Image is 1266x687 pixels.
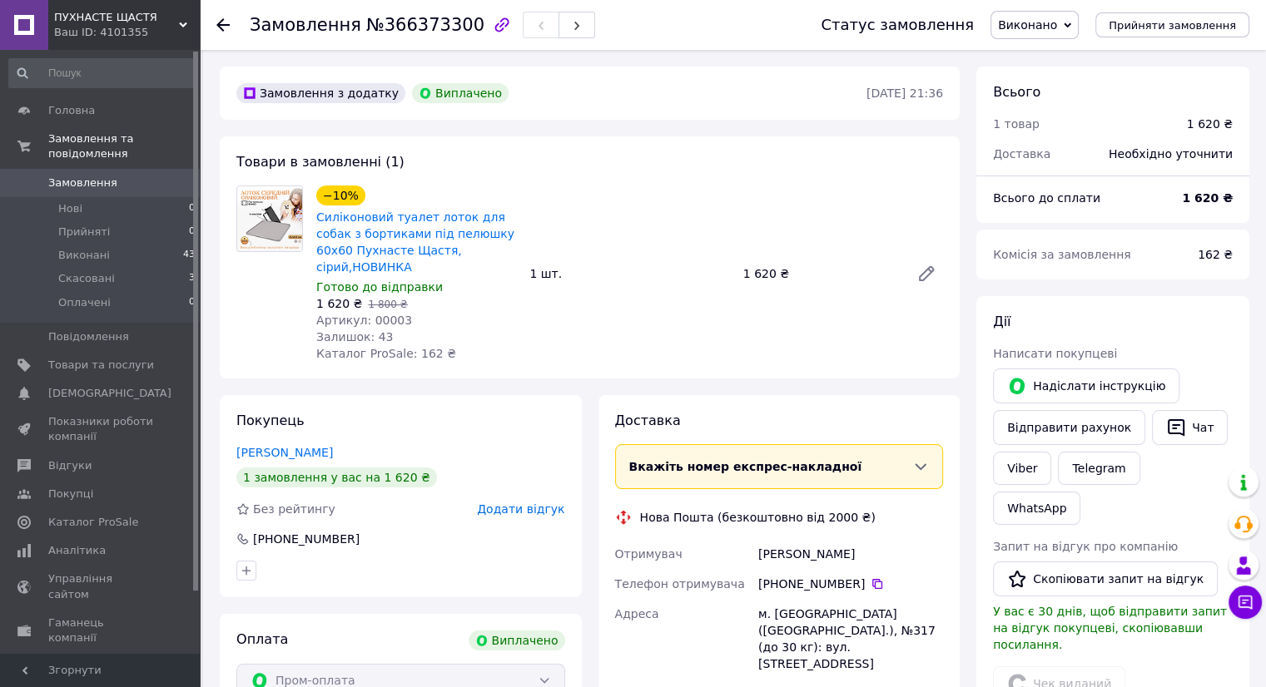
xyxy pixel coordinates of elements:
span: Виконано [998,18,1057,32]
span: 3 [189,271,195,286]
span: Замовлення [250,15,361,35]
a: Viber [993,452,1051,485]
span: Вкажіть номер експрес-накладної [629,460,862,473]
span: 1 620 ₴ [316,297,362,310]
span: Замовлення [48,175,117,190]
span: ПУХНАСТЕ ЩАСТЯ [54,10,179,25]
button: Чат [1152,410,1228,445]
button: Чат з покупцем [1229,586,1262,619]
span: Всього [993,84,1040,100]
span: Замовлення та повідомлення [48,131,200,161]
time: [DATE] 21:36 [866,86,943,100]
span: Каталог ProSale: 162 ₴ [316,347,456,360]
div: 1 620 ₴ [1187,116,1233,132]
span: Додати відгук [477,502,564,516]
span: У вас є 30 днів, щоб відправити запит на відгук покупцеві, скопіювавши посилання. [993,605,1227,651]
a: Редагувати [910,257,943,290]
span: Покупець [236,413,305,428]
span: Оплата [236,631,288,647]
div: [PHONE_NUMBER] [251,531,361,547]
span: 1 800 ₴ [368,299,407,310]
div: [PERSON_NAME] [755,539,946,569]
span: №366373300 [366,15,484,35]
span: Без рейтингу [253,502,335,516]
button: Прийняти замовлення [1095,12,1249,37]
button: Відправити рахунок [993,410,1145,445]
span: Готово до відправки [316,280,443,294]
div: Ваш ID: 4101355 [54,25,200,40]
span: Оплачені [58,295,111,310]
span: 0 [189,201,195,216]
div: Повернутися назад [216,17,230,33]
span: 0 [189,225,195,240]
span: Каталог ProSale [48,515,138,530]
span: Написати покупцеві [993,347,1117,360]
img: Силіконовий туалет лоток для собак з бортиками під пелюшку 60х60 Пухнасте Щастя, сірий,НОВИНКА [237,186,302,251]
span: Показники роботи компанії [48,414,154,444]
span: Товари в замовленні (1) [236,154,405,170]
span: Комісія за замовлення [993,248,1131,261]
span: Нові [58,201,82,216]
a: Силіконовий туалет лоток для собак з бортиками під пелюшку 60х60 Пухнасте Щастя, сірий,НОВИНКА [316,210,514,274]
span: Прийняти замовлення [1109,19,1236,32]
span: 1 товар [993,117,1040,131]
span: Всього до сплати [993,191,1100,205]
div: 1 620 ₴ [737,262,903,285]
span: Доставка [615,413,681,428]
b: 1 620 ₴ [1182,191,1233,205]
span: Аналітика [48,543,106,558]
span: 162 ₴ [1198,248,1233,261]
span: Відгуки [48,458,92,473]
span: Артикул: 00003 [316,314,412,327]
div: Замовлення з додатку [236,83,405,103]
span: Гаманець компанії [48,615,154,645]
div: 1 замовлення у вас на 1 620 ₴ [236,467,437,487]
a: Telegram [1058,452,1139,485]
span: 0 [189,295,195,310]
span: Запит на відгук про компанію [993,540,1178,553]
a: WhatsApp [993,492,1080,525]
div: Нова Пошта (безкоштовно від 2000 ₴) [636,509,880,526]
a: [PERSON_NAME] [236,446,333,459]
span: Виконані [58,248,110,263]
div: Виплачено [412,83,509,103]
span: Адреса [615,607,659,620]
button: Надіслати інструкцію [993,368,1179,403]
span: Головна [48,103,95,118]
span: Телефон отримувача [615,577,745,591]
span: Скасовані [58,271,115,286]
div: Необхідно уточнити [1099,136,1243,172]
span: Доставка [993,147,1050,161]
span: 43 [183,248,195,263]
span: Дії [993,314,1010,329]
button: Скопіювати запит на відгук [993,561,1218,596]
div: м. [GEOGRAPHIC_DATA] ([GEOGRAPHIC_DATA].), №317 (до 30 кг): вул. [STREET_ADDRESS] [755,599,946,679]
span: Прийняті [58,225,110,240]
div: Виплачено [469,630,565,650]
div: 1 шт. [523,262,736,285]
span: [DEMOGRAPHIC_DATA] [48,386,171,401]
span: Залишок: 43 [316,330,393,343]
div: −10% [316,185,365,205]
span: Повідомлення [48,329,129,344]
span: Покупці [48,487,93,502]
span: Управління сайтом [48,571,154,601]
div: Статус замовлення [821,17,974,33]
span: Отримувач [615,547,683,561]
input: Пошук [8,58,196,88]
div: [PHONE_NUMBER] [758,576,943,592]
span: Товари та послуги [48,358,154,373]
